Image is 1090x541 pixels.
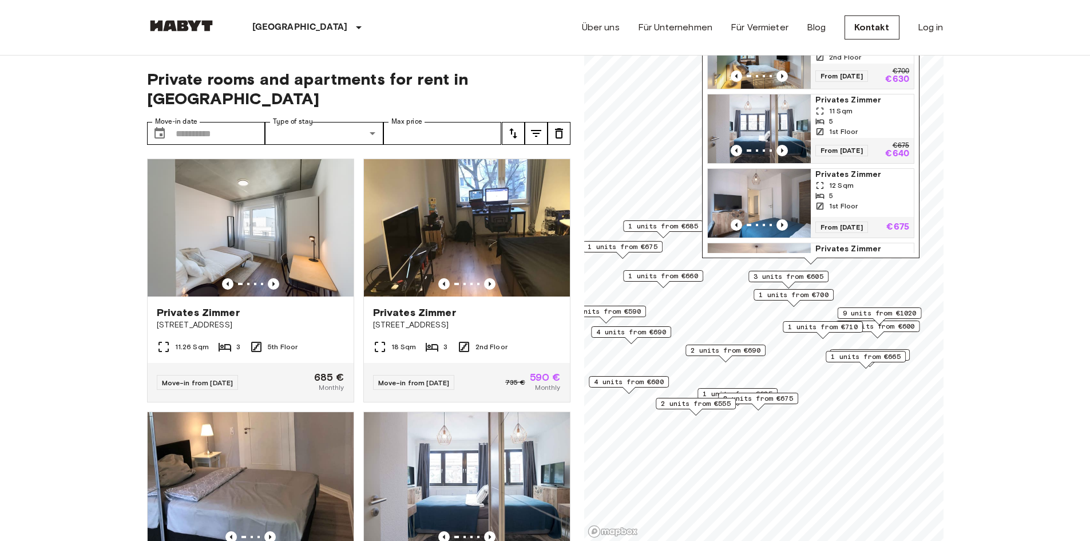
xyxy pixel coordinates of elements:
span: 1 units from €700 [759,290,829,300]
a: Für Vermieter [731,21,788,34]
span: 9 units from €1020 [842,308,916,318]
span: 2 units from €690 [691,345,760,356]
button: Previous image [776,70,788,82]
span: 1st Floor [829,201,858,211]
span: 4 units from €690 [596,327,666,337]
span: 5th Floor [268,342,298,352]
a: Blog [807,21,826,34]
span: 1 units from €655 [835,350,905,360]
span: 1 units from €710 [788,322,858,332]
span: 1 units from €665 [831,352,901,362]
div: Map marker [685,345,766,362]
span: [STREET_ADDRESS] [373,319,561,331]
span: From [DATE] [815,222,868,233]
span: From [DATE] [815,145,868,156]
label: Type of stay [273,117,313,127]
span: 685 € [314,372,344,382]
span: 1st Floor [829,127,858,137]
div: Map marker [591,326,671,344]
button: Previous image [731,70,742,82]
div: Map marker [697,388,778,406]
a: Für Unternehmen [638,21,712,34]
span: Privates Zimmer [815,243,909,255]
a: Marketing picture of unit DE-04-042-001-01HFPrevious imagePrevious imagePrivates Zimmer18 Sqm51st... [707,243,914,313]
a: Marketing picture of unit DE-04-037-023-01QPrevious imagePrevious imagePrivates Zimmer[STREET_ADD... [147,159,354,402]
button: Previous image [731,219,742,231]
span: Private rooms and apartments for rent in [GEOGRAPHIC_DATA] [147,69,570,108]
span: 3 units from €605 [754,271,823,282]
span: 11 Sqm [829,106,853,116]
div: Map marker [718,393,798,410]
span: 4 units from €600 [594,377,664,387]
img: Marketing picture of unit DE-04-037-023-01Q [148,159,354,297]
span: From [DATE] [815,70,868,82]
span: 1 units from €685 [628,221,698,231]
span: Move-in from [DATE] [378,378,450,387]
span: Monthly [319,382,344,393]
img: Habyt [147,20,216,31]
p: €675 [886,223,909,232]
span: 2nd Floor [475,342,508,352]
a: Marketing picture of unit DE-04-042-001-05HFPrevious imagePrevious imagePrivates Zimmer12 Sqm51st... [707,168,914,238]
img: Marketing picture of unit DE-04-042-001-02HF [708,94,811,163]
span: Privates Zimmer [373,306,456,319]
img: Marketing picture of unit DE-04-042-001-01HF [708,243,811,312]
div: Map marker [783,321,863,339]
a: Log in [918,21,944,34]
p: €675 [892,143,909,149]
span: 1 units from €660 [628,271,698,281]
p: [GEOGRAPHIC_DATA] [252,21,348,34]
a: Mapbox logo [588,525,638,538]
span: Privates Zimmer [815,94,909,106]
span: 3 [443,342,447,352]
span: 5 [829,191,833,201]
div: Map marker [748,271,829,289]
button: Previous image [776,145,788,156]
div: Map marker [830,349,910,367]
span: Move-in from [DATE] [162,378,233,387]
p: €630 [885,75,909,84]
a: Marketing picture of unit DE-04-042-001-02HFPrevious imagePrevious imagePrivates Zimmer11 Sqm51st... [707,94,914,164]
span: 14 units from €600 [841,321,914,331]
span: 1 units from €675 [588,242,657,252]
a: Kontakt [845,15,899,40]
p: €640 [885,149,909,159]
span: 11.26 Sqm [175,342,209,352]
label: Max price [391,117,422,127]
button: tune [502,122,525,145]
span: 735 € [505,377,525,388]
div: Map marker [589,376,669,394]
span: Privates Zimmer [815,169,909,180]
a: Marketing picture of unit DE-04-027-001-01HFPrevious imagePrevious imagePrivates Zimmer[STREET_AD... [363,159,570,402]
span: 5 [829,116,833,127]
button: Previous image [222,278,233,290]
button: tune [548,122,570,145]
div: Map marker [566,306,646,323]
div: Map marker [623,270,703,288]
span: 18 Sqm [391,342,417,352]
div: Map marker [754,289,834,307]
button: Previous image [484,278,496,290]
span: 12 Sqm [829,180,854,191]
button: Previous image [438,278,450,290]
div: Map marker [837,307,921,325]
button: Previous image [268,278,279,290]
span: 2 units from €675 [723,393,793,404]
button: Previous image [776,219,788,231]
div: Map marker [582,241,663,259]
span: Monthly [535,382,560,393]
span: 2 units from €590 [571,306,641,317]
button: Choose date [148,122,171,145]
button: Previous image [731,145,742,156]
div: Map marker [623,220,703,238]
span: 2 units from €555 [661,398,731,409]
span: Privates Zimmer [157,306,240,319]
div: Map marker [826,351,906,369]
label: Move-in date [155,117,197,127]
div: Map marker [835,321,919,338]
button: tune [525,122,548,145]
img: Marketing picture of unit DE-04-042-001-05HF [708,169,811,238]
div: Map marker [656,398,736,416]
img: Marketing picture of unit DE-04-027-001-01HF [364,159,570,297]
span: 3 [236,342,240,352]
